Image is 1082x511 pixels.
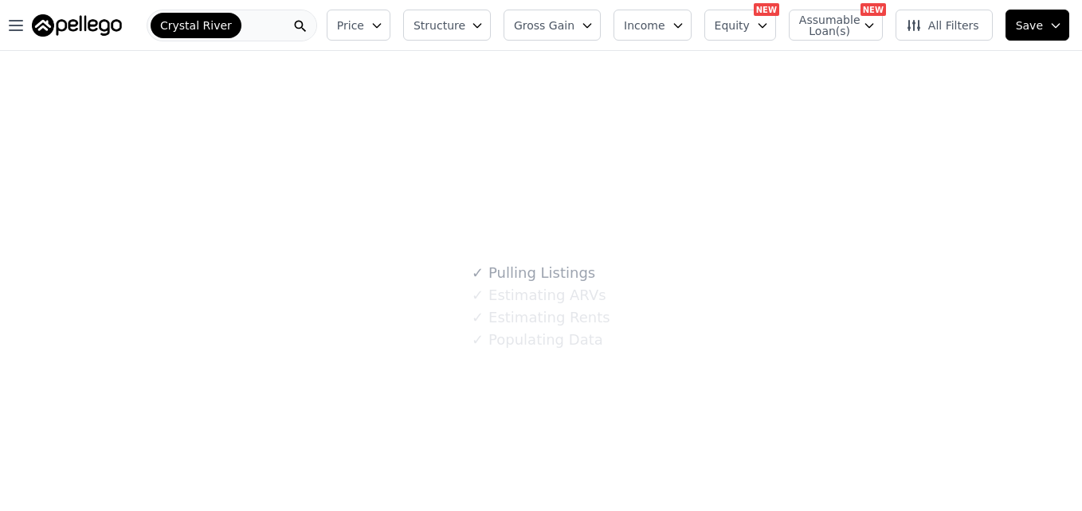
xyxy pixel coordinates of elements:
[799,14,850,37] span: Assumable Loan(s)
[1016,18,1043,33] span: Save
[472,262,595,284] div: Pulling Listings
[160,18,232,33] span: Crystal River
[472,329,602,351] div: Populating Data
[896,10,993,41] button: All Filters
[754,3,779,16] div: NEW
[472,306,610,329] div: Estimating Rents
[624,18,665,33] span: Income
[861,3,886,16] div: NEW
[789,10,883,41] button: Assumable Loan(s)
[514,18,574,33] span: Gross Gain
[1006,10,1069,41] button: Save
[472,284,606,306] div: Estimating ARVs
[472,287,484,303] span: ✓
[472,310,484,326] span: ✓
[472,332,484,348] span: ✓
[906,18,979,33] span: All Filters
[504,10,601,41] button: Gross Gain
[472,265,484,281] span: ✓
[614,10,692,41] button: Income
[327,10,390,41] button: Price
[414,18,465,33] span: Structure
[32,14,122,37] img: Pellego
[403,10,491,41] button: Structure
[704,10,776,41] button: Equity
[337,18,364,33] span: Price
[715,18,750,33] span: Equity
